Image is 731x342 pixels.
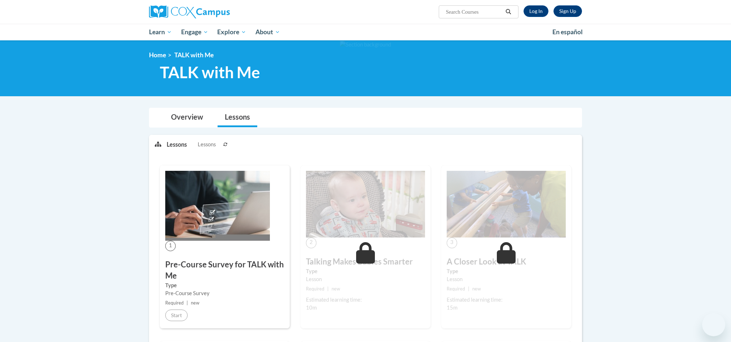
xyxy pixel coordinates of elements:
[255,28,280,36] span: About
[447,267,566,275] label: Type
[524,5,548,17] a: Log In
[447,286,465,292] span: Required
[447,296,566,304] div: Estimated learning time:
[447,275,566,283] div: Lesson
[218,108,257,127] a: Lessons
[187,300,188,306] span: |
[306,286,324,292] span: Required
[445,8,503,16] input: Search Courses
[165,310,188,321] button: Start
[144,24,176,40] a: Learn
[447,171,566,238] img: Course Image
[553,5,582,17] a: Register
[447,256,566,267] h3: A Closer Look at TALK
[251,24,285,40] a: About
[191,300,200,306] span: new
[552,28,583,36] span: En español
[306,305,317,311] span: 10m
[468,286,469,292] span: |
[503,8,514,16] button: Search
[306,275,425,283] div: Lesson
[165,259,284,281] h3: Pre-Course Survey for TALK with Me
[165,281,284,289] label: Type
[306,171,425,238] img: Course Image
[340,41,391,49] img: Section background
[447,237,457,248] span: 3
[176,24,213,40] a: Engage
[181,28,208,36] span: Engage
[165,241,176,251] span: 1
[165,171,270,241] img: Course Image
[472,286,481,292] span: new
[149,28,172,36] span: Learn
[198,141,216,148] span: Lessons
[167,141,187,148] p: Lessons
[306,267,425,275] label: Type
[217,28,246,36] span: Explore
[149,5,230,18] img: Cox Campus
[213,24,251,40] a: Explore
[306,237,316,248] span: 2
[165,289,284,297] div: Pre-Course Survey
[149,5,286,18] a: Cox Campus
[702,313,725,336] iframe: Button to launch messaging window
[548,25,587,40] a: En español
[332,286,340,292] span: new
[327,286,329,292] span: |
[164,108,210,127] a: Overview
[306,296,425,304] div: Estimated learning time:
[306,256,425,267] h3: Talking Makes Babies Smarter
[165,300,184,306] span: Required
[174,51,214,59] span: TALK with Me
[160,63,260,82] span: TALK with Me
[447,305,458,311] span: 15m
[138,24,593,40] div: Main menu
[149,51,166,59] a: Home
